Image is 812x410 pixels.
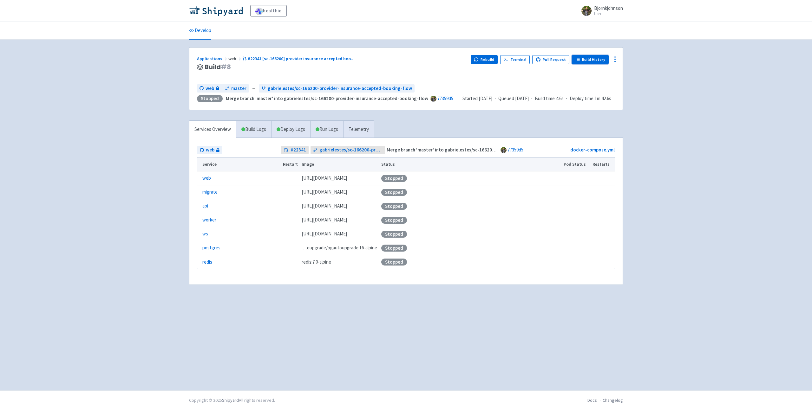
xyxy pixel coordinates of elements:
a: Pull Request [532,55,569,64]
a: Run Logs [310,121,343,138]
a: migrate [202,189,218,196]
time: [DATE] [479,95,492,101]
span: 4.6s [556,95,564,102]
a: master [222,84,249,93]
strong: Merge branch 'master' into gabrielestes/sc-166200-provider-insurance-accepted-booking-flow [387,147,589,153]
div: Stopped [381,217,407,224]
a: Docs [587,397,597,403]
div: Stopped [381,231,407,238]
a: 77359d5 [437,95,453,101]
a: web [197,146,222,154]
span: [DOMAIN_NAME][URL] [302,189,347,196]
th: Restarts [591,157,615,171]
a: gabrielestes/sc-166200-provider-insurance-accepted-booking-flow [259,84,415,93]
th: Status [379,157,562,171]
span: gabrielestes/sc-166200-provider-insurance-accepted-booking-flow [319,146,383,154]
span: 1m 42.6s [595,95,611,102]
img: Shipyard logo [189,6,243,16]
span: Build [205,63,231,71]
a: gabrielestes/sc-166200-provider-insurance-accepted-booking-flow [311,146,385,154]
th: Pod Status [562,157,591,171]
div: Stopped [197,95,223,102]
a: web [197,84,222,93]
a: api [202,202,208,210]
span: redis:7.0-alpine [302,259,331,266]
strong: # 22341 [291,146,306,154]
a: docker-compose.yml [570,147,615,153]
span: Started [462,95,492,101]
a: Services Overview [189,121,236,138]
span: [DOMAIN_NAME][URL] [302,216,347,224]
span: gabrielestes/sc-166200-provider-insurance-accepted-booking-flow [268,85,412,92]
span: Deploy time [570,95,593,102]
div: Copyright © 2025 All rights reserved. [189,397,275,404]
span: [DOMAIN_NAME][URL] [302,175,347,182]
a: Shipyard [222,397,239,403]
a: web [202,175,211,182]
span: web [228,56,242,61]
a: Bjornkjohnson User [578,6,623,16]
span: Bjornkjohnson [594,5,623,11]
a: ws [202,230,208,238]
a: redis [202,259,212,266]
th: Service [197,157,281,171]
span: master [231,85,246,92]
div: Stopped [381,259,407,266]
div: Stopped [381,189,407,196]
a: #22341 [sc-166200] provider insurance accepted boo... [242,56,356,61]
a: postgres [202,244,220,252]
time: [DATE] [515,95,529,101]
a: Terminal [500,55,530,64]
th: Restart [281,157,300,171]
button: Rebuild [471,55,498,64]
strong: Merge branch 'master' into gabrielestes/sc-166200-provider-insurance-accepted-booking-flow [226,95,428,101]
a: Changelog [603,397,623,403]
span: [DOMAIN_NAME][URL] [302,202,347,210]
div: Stopped [381,203,407,210]
span: web [206,85,214,92]
div: Stopped [381,245,407,252]
span: pgautoupgrade/pgautoupgrade:16-alpine [302,244,377,252]
a: Build History [572,55,609,64]
a: healthie [250,5,287,16]
th: Image [300,157,379,171]
small: User [594,12,623,16]
div: Stopped [381,175,407,182]
a: #22341 [281,146,309,154]
span: Queued [498,95,529,101]
span: [DOMAIN_NAME][URL] [302,230,347,238]
a: Develop [189,22,211,40]
span: web [206,146,214,154]
span: ← [252,85,256,92]
a: Build Logs [236,121,271,138]
span: # 8 [221,62,231,71]
a: Deploy Logs [271,121,310,138]
span: #22341 [sc-166200] provider insurance accepted boo ... [248,56,355,61]
a: 77359d5 [507,147,523,153]
a: Telemetry [343,121,374,138]
a: Applications [197,56,228,61]
a: worker [202,216,216,224]
span: Build time [535,95,555,102]
div: · · · [462,95,615,102]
